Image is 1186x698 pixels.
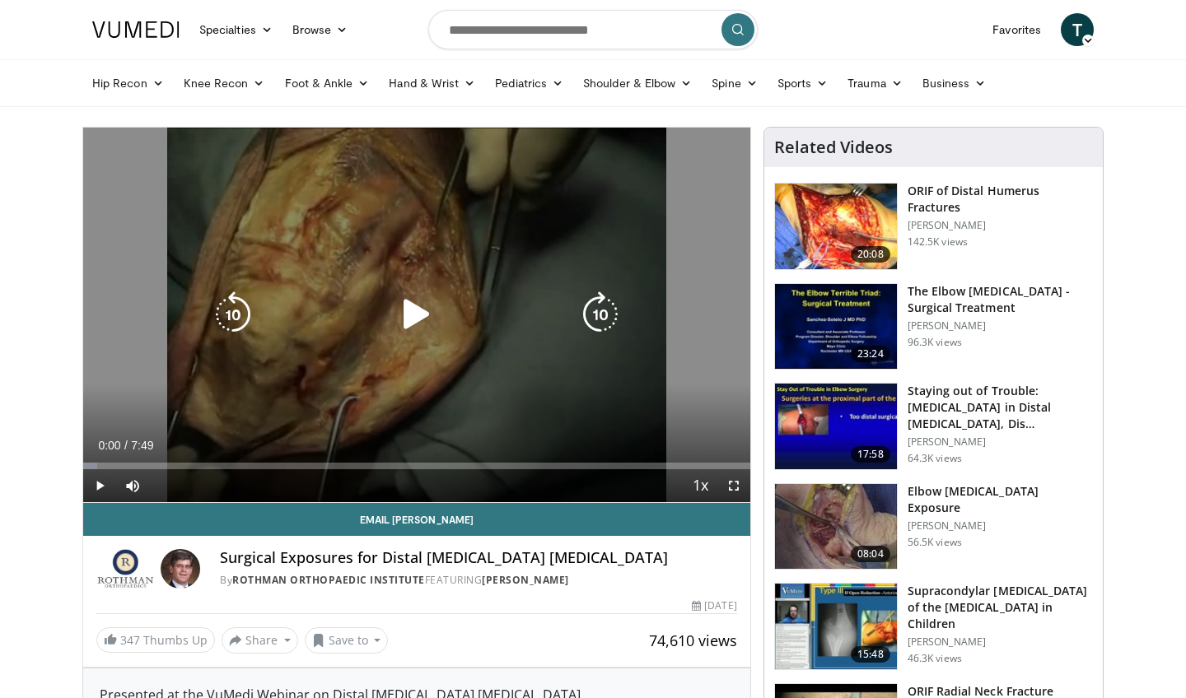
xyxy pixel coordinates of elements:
p: [PERSON_NAME] [908,319,1093,333]
img: Q2xRg7exoPLTwO8X4xMDoxOjB1O8AjAz_1.150x105_q85_crop-smart_upscale.jpg [775,384,897,469]
a: Trauma [838,67,913,100]
a: 23:24 The Elbow [MEDICAL_DATA] - Surgical Treatment [PERSON_NAME] 96.3K views [774,283,1093,370]
span: 20:08 [851,246,890,263]
p: 56.5K views [908,536,962,549]
a: T [1061,13,1094,46]
a: Email [PERSON_NAME] [83,503,750,536]
button: Save to [305,627,389,654]
span: 23:24 [851,346,890,362]
span: 347 [120,632,140,648]
button: Fullscreen [717,469,750,502]
a: Business [913,67,997,100]
img: 162531_0000_1.png.150x105_q85_crop-smart_upscale.jpg [775,284,897,370]
a: [PERSON_NAME] [482,573,569,587]
div: [DATE] [692,598,736,613]
div: By FEATURING [220,573,737,588]
span: 15:48 [851,646,890,663]
button: Mute [116,469,149,502]
p: 46.3K views [908,652,962,665]
a: Favorites [983,13,1051,46]
p: 142.5K views [908,235,968,249]
span: 7:49 [131,439,153,452]
h3: ORIF of Distal Humerus Fractures [908,183,1093,216]
a: 347 Thumbs Up [96,627,215,653]
img: Rothman Orthopaedic Institute [96,549,154,589]
p: 96.3K views [908,336,962,349]
img: 07483a87-f7db-4b95-b01b-f6be0d1b3d91.150x105_q85_crop-smart_upscale.jpg [775,584,897,669]
h3: The Elbow [MEDICAL_DATA] - Surgical Treatment [908,283,1093,316]
a: 15:48 Supracondylar [MEDICAL_DATA] of the [MEDICAL_DATA] in Children [PERSON_NAME] 46.3K views [774,583,1093,670]
a: Shoulder & Elbow [573,67,702,100]
p: [PERSON_NAME] [908,435,1093,449]
img: VuMedi Logo [92,21,180,38]
a: 20:08 ORIF of Distal Humerus Fractures [PERSON_NAME] 142.5K views [774,183,1093,270]
a: Hip Recon [82,67,174,100]
a: Knee Recon [174,67,275,100]
img: Avatar [161,549,200,589]
a: Sports [768,67,838,100]
h4: Related Videos [774,137,893,157]
a: Foot & Ankle [275,67,380,100]
a: Pediatrics [485,67,573,100]
span: 74,610 views [649,631,737,650]
p: 64.3K views [908,452,962,465]
a: Spine [702,67,767,100]
span: 0:00 [98,439,120,452]
span: 17:58 [851,446,890,463]
a: Hand & Wrist [379,67,485,100]
p: [PERSON_NAME] [908,519,1093,533]
a: Specialties [189,13,282,46]
span: 08:04 [851,546,890,562]
h3: Supracondylar [MEDICAL_DATA] of the [MEDICAL_DATA] in Children [908,583,1093,632]
h3: Staying out of Trouble: [MEDICAL_DATA] in Distal [MEDICAL_DATA], Dis… [908,383,1093,432]
button: Share [222,627,298,654]
div: Progress Bar [83,463,750,469]
img: heCDP4pTuni5z6vX4xMDoxOjBrO-I4W8_11.150x105_q85_crop-smart_upscale.jpg [775,484,897,570]
button: Play [83,469,116,502]
video-js: Video Player [83,128,750,503]
span: / [124,439,128,452]
h4: Surgical Exposures for Distal [MEDICAL_DATA] [MEDICAL_DATA] [220,549,737,567]
button: Playback Rate [684,469,717,502]
a: 17:58 Staying out of Trouble: [MEDICAL_DATA] in Distal [MEDICAL_DATA], Dis… [PERSON_NAME] 64.3K v... [774,383,1093,470]
input: Search topics, interventions [428,10,758,49]
img: orif-sanch_3.png.150x105_q85_crop-smart_upscale.jpg [775,184,897,269]
a: 08:04 Elbow [MEDICAL_DATA] Exposure [PERSON_NAME] 56.5K views [774,483,1093,570]
a: Rothman Orthopaedic Institute [232,573,425,587]
p: [PERSON_NAME] [908,219,1093,232]
a: Browse [282,13,358,46]
h3: Elbow [MEDICAL_DATA] Exposure [908,483,1093,516]
p: [PERSON_NAME] [908,635,1093,649]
